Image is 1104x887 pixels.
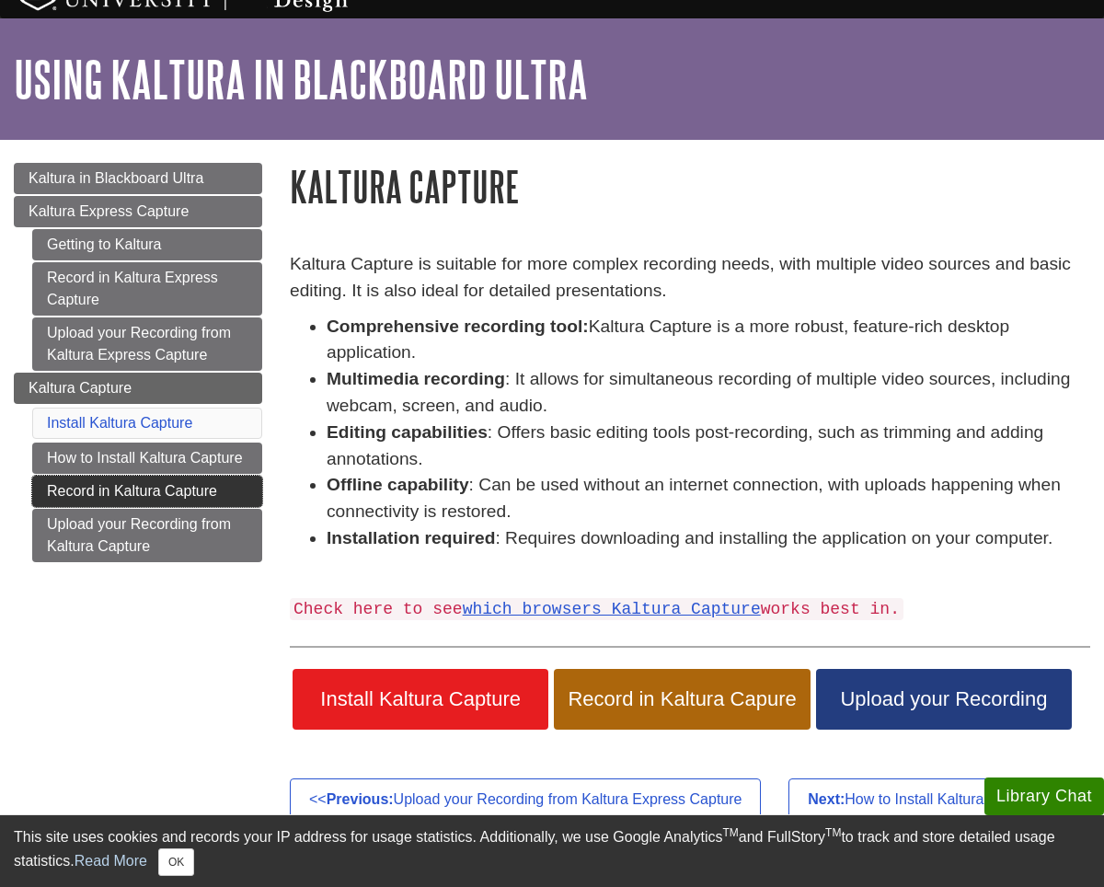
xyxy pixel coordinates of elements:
code: Check here to see works best in. [290,598,903,620]
a: Upload your Recording [816,669,1072,730]
a: Record in Kaltura Capure [554,669,810,730]
a: Kaltura in Blackboard Ultra [14,163,262,194]
div: This site uses cookies and records your IP address for usage statistics. Additionally, we use Goo... [14,826,1090,876]
span: Kaltura in Blackboard Ultra [29,170,203,186]
span: Kaltura Capture [29,380,132,396]
a: Next:How to Install Kaltura Capture >> [788,778,1081,821]
a: How to Install Kaltura Capture [32,443,262,474]
a: Record in Kaltura Capture [32,476,262,507]
button: Library Chat [984,778,1104,815]
a: <<Previous:Upload your Recording from Kaltura Express Capture [290,778,761,821]
strong: Comprehensive recording tool: [327,317,589,336]
p: Kaltura Capture is suitable for more complex recording needs, with multiple video sources and bas... [290,251,1090,305]
div: Guide Page Menu [14,163,262,562]
a: which browsers Kaltura Capture [463,600,761,618]
li: Kaltura Capture is a more robust, feature-rich desktop application. [327,314,1090,367]
h1: Kaltura Capture [290,163,1090,210]
a: Getting to Kaltura [32,229,262,260]
strong: Previous: [327,791,394,807]
button: Close [158,848,194,876]
strong: Next: [808,791,845,807]
li: : Offers basic editing tools post-recording, such as trimming and adding annotations. [327,420,1090,473]
li: : Requires downloading and installing the application on your computer. [327,525,1090,552]
a: Using Kaltura in Blackboard Ultra [14,51,588,108]
a: Install Kaltura Capture [47,415,192,431]
span: Upload your Recording [830,687,1058,711]
sup: TM [722,826,738,839]
a: Upload your Recording from Kaltura Capture [32,509,262,562]
strong: Installation required [327,528,495,547]
a: Record in Kaltura Express Capture [32,262,262,316]
sup: TM [825,826,841,839]
a: Read More [75,853,147,869]
a: Install Kaltura Capture [293,669,548,730]
strong: Offline capability [327,475,469,494]
li: : Can be used without an internet connection, with uploads happening when connectivity is restored. [327,472,1090,525]
li: : It allows for simultaneous recording of multiple video sources, including webcam, screen, and a... [327,366,1090,420]
span: Record in Kaltura Capure [568,687,796,711]
span: Kaltura Express Capture [29,203,189,219]
a: Kaltura Capture [14,373,262,404]
strong: Multimedia recording [327,369,505,388]
strong: Editing capabilities [327,422,488,442]
a: Upload your Recording from Kaltura Express Capture [32,317,262,371]
span: Install Kaltura Capture [306,687,535,711]
a: Kaltura Express Capture [14,196,262,227]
